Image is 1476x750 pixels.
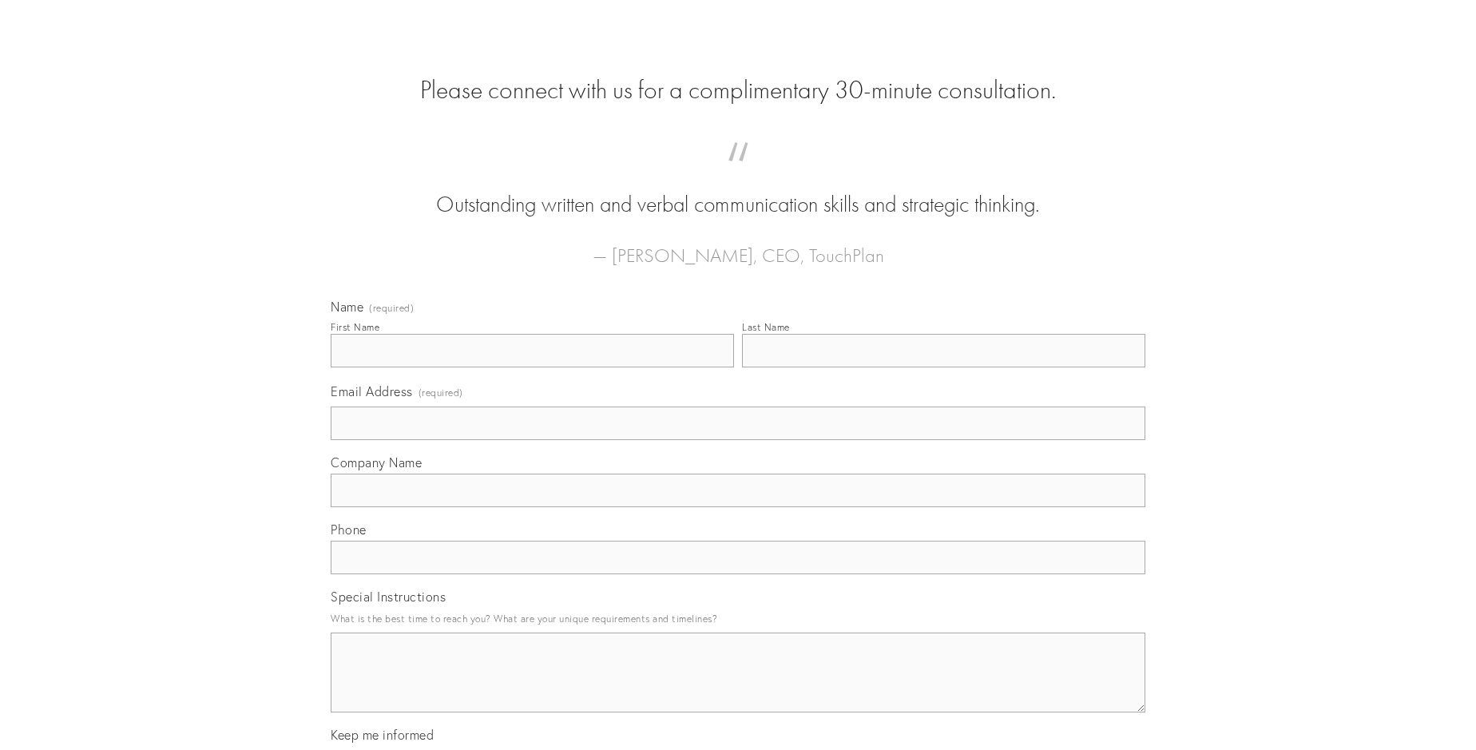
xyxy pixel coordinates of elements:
span: “ [356,158,1120,189]
span: Company Name [331,454,422,470]
span: (required) [369,304,414,313]
div: Last Name [742,321,790,333]
span: Email Address [331,383,413,399]
p: What is the best time to reach you? What are your unique requirements and timelines? [331,608,1145,629]
span: Phone [331,522,367,538]
h2: Please connect with us for a complimentary 30-minute consultation. [331,75,1145,105]
div: First Name [331,321,379,333]
span: Name [331,299,363,315]
blockquote: Outstanding written and verbal communication skills and strategic thinking. [356,158,1120,220]
figcaption: — [PERSON_NAME], CEO, TouchPlan [356,220,1120,272]
span: Special Instructions [331,589,446,605]
span: (required) [419,382,463,403]
span: Keep me informed [331,727,434,743]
